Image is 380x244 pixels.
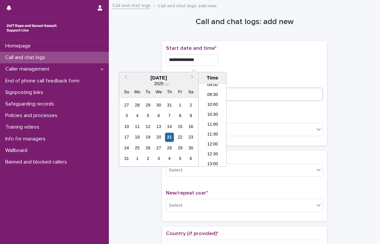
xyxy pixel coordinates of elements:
[166,231,218,236] span: Country (if provided)
[3,136,51,142] p: Info for managers
[3,112,63,119] p: Policies and processes
[199,160,227,170] li: 13:00
[186,122,195,131] div: Choose Saturday, August 16th, 2025
[122,154,131,163] div: Choose Sunday, August 31st, 2025
[165,101,174,109] div: Choose Thursday, July 31st, 2025
[122,133,131,142] div: Choose Sunday, August 17th, 2025
[199,81,227,91] li: 09:00
[3,147,33,154] p: Wallboard
[122,101,131,109] div: Choose Sunday, July 27th, 2025
[143,154,152,163] div: Choose Tuesday, September 2nd, 2025
[3,89,48,96] p: Signposting links
[186,143,195,152] div: Choose Saturday, August 30th, 2025
[154,133,163,142] div: Choose Wednesday, August 20th, 2025
[154,143,163,152] div: Choose Wednesday, August 27th, 2025
[112,1,150,9] a: Call and chat logs
[154,154,163,163] div: Choose Wednesday, September 3rd, 2025
[133,143,142,152] div: Choose Monday, August 25th, 2025
[121,100,196,164] div: month 2025-08
[162,17,327,27] h1: Call and chat logs: add new
[3,101,59,107] p: Safeguarding records
[143,101,152,109] div: Choose Tuesday, July 29th, 2025
[165,88,174,97] div: Th
[133,88,142,97] div: Mo
[133,122,142,131] div: Choose Monday, August 11th, 2025
[199,110,227,120] li: 10:30
[199,120,227,130] li: 11:00
[143,88,152,97] div: Tu
[176,122,185,131] div: Choose Friday, August 15th, 2025
[186,133,195,142] div: Choose Saturday, August 23rd, 2025
[169,167,185,174] div: Select...
[133,111,142,120] div: Choose Monday, August 4th, 2025
[165,111,174,120] div: Choose Thursday, August 7th, 2025
[122,88,131,97] div: Su
[176,101,185,109] div: Choose Friday, August 1st, 2025
[186,88,195,97] div: Sa
[154,111,163,120] div: Choose Wednesday, August 6th, 2025
[199,130,227,140] li: 11:30
[122,122,131,131] div: Choose Sunday, August 10th, 2025
[165,133,174,142] div: Choose Thursday, August 21st, 2025
[176,143,185,152] div: Choose Friday, August 29th, 2025
[199,140,227,150] li: 12:00
[154,81,163,86] span: 2025
[143,111,152,120] div: Choose Tuesday, August 5th, 2025
[3,159,72,165] p: Banned and blocked callers
[154,122,163,131] div: Choose Wednesday, August 13th, 2025
[176,88,185,97] div: Fr
[166,46,216,51] span: Start date and time
[143,143,152,152] div: Choose Tuesday, August 26th, 2025
[3,43,36,49] p: Homepage
[166,190,208,196] span: New/repeat user
[186,154,195,163] div: Choose Saturday, September 6th, 2025
[169,202,185,209] div: Select...
[3,78,85,84] p: End of phone call feedback form
[122,143,131,152] div: Choose Sunday, August 24th, 2025
[199,150,227,160] li: 12:30
[176,133,185,142] div: Choose Friday, August 22nd, 2025
[154,101,163,109] div: Choose Wednesday, July 30th, 2025
[133,154,142,163] div: Choose Monday, September 1st, 2025
[5,21,58,35] img: rhQMoQhaT3yELyF149Cw
[3,66,55,72] p: Caller management
[119,75,198,81] div: [DATE]
[199,91,227,101] li: 09:30
[143,122,152,131] div: Choose Tuesday, August 12th, 2025
[186,101,195,109] div: Choose Saturday, August 2nd, 2025
[154,88,163,97] div: We
[176,111,185,120] div: Choose Friday, August 8th, 2025
[120,73,130,83] button: Previous Month
[165,143,174,152] div: Choose Thursday, August 28th, 2025
[165,154,174,163] div: Choose Thursday, September 4th, 2025
[143,133,152,142] div: Choose Tuesday, August 19th, 2025
[133,101,142,109] div: Choose Monday, July 28th, 2025
[133,133,142,142] div: Choose Monday, August 18th, 2025
[188,73,198,83] button: Next Month
[176,154,185,163] div: Choose Friday, September 5th, 2025
[199,101,227,110] li: 10:00
[186,111,195,120] div: Choose Saturday, August 9th, 2025
[3,54,50,61] p: Call and chat logs
[122,111,131,120] div: Choose Sunday, August 3rd, 2025
[165,122,174,131] div: Choose Thursday, August 14th, 2025
[3,124,45,130] p: Training videos
[200,75,225,81] div: Time
[158,2,217,9] p: Call and chat logs: add new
